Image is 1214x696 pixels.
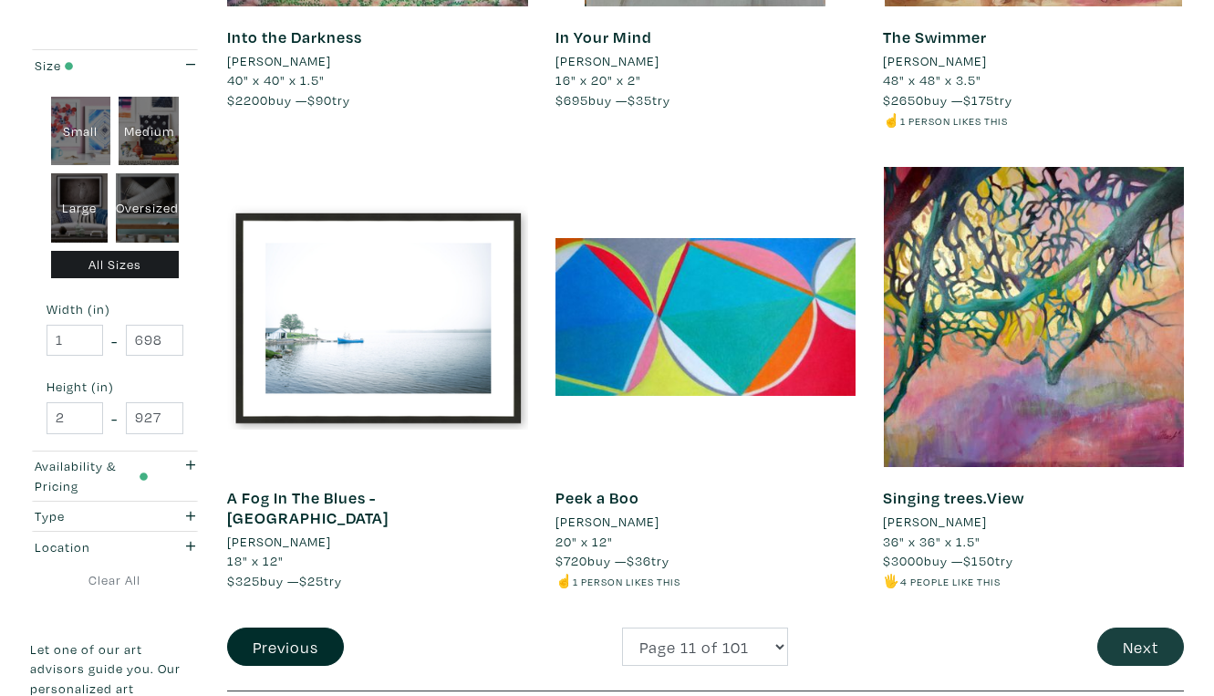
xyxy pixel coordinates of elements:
button: Next [1097,628,1184,667]
button: Previous [227,628,344,667]
li: [PERSON_NAME] [227,51,331,71]
a: [PERSON_NAME] [555,512,856,532]
button: Availability & Pricing [30,452,200,501]
small: 1 person likes this [573,575,680,588]
span: $3000 [883,552,924,569]
a: In Your Mind [555,26,652,47]
li: ☝️ [883,110,1184,130]
small: Height (in) [47,380,183,393]
a: [PERSON_NAME] [883,512,1184,532]
span: 16" x 20" x 2" [555,71,641,88]
span: buy — try [883,552,1013,569]
span: $2200 [227,91,268,109]
span: 48" x 48" x 3.5" [883,71,981,88]
a: [PERSON_NAME] [555,51,856,71]
li: [PERSON_NAME] [555,51,659,71]
span: $36 [627,552,651,569]
span: buy — try [227,91,350,109]
a: [PERSON_NAME] [227,532,528,552]
span: 40" x 40" x 1.5" [227,71,325,88]
a: [PERSON_NAME] [227,51,528,71]
span: buy — try [883,91,1012,109]
a: Peek a Boo [555,487,639,508]
span: - [111,406,118,431]
span: $150 [963,552,995,569]
div: Size [35,56,149,76]
span: 18" x 12" [227,552,284,569]
a: Into the Darkness [227,26,362,47]
span: 20" x 12" [555,533,613,550]
a: A Fog In The Blues - [GEOGRAPHIC_DATA] [227,487,389,528]
span: $25 [299,572,324,589]
small: Width (in) [47,303,183,316]
li: [PERSON_NAME] [883,512,987,532]
div: Small [51,97,111,166]
div: Location [35,537,149,557]
a: Singing trees.View [883,487,1024,508]
span: buy — try [555,91,670,109]
div: Type [35,506,149,526]
li: [PERSON_NAME] [555,512,659,532]
li: [PERSON_NAME] [883,51,987,71]
small: 1 person likes this [900,114,1008,128]
div: Availability & Pricing [35,456,149,495]
span: $175 [963,91,994,109]
div: Oversized [116,173,179,243]
li: ☝️ [555,571,856,591]
span: $90 [307,91,332,109]
span: buy — try [227,572,342,589]
button: Location [30,532,200,562]
a: Clear All [30,570,200,590]
span: - [111,328,118,353]
span: $720 [555,552,587,569]
button: Size [30,50,200,80]
span: $325 [227,572,260,589]
span: $35 [628,91,652,109]
div: Large [51,173,109,243]
span: $2650 [883,91,924,109]
span: buy — try [555,552,669,569]
li: 🖐️ [883,571,1184,591]
div: Medium [119,97,179,166]
span: 36" x 36" x 1.5" [883,533,981,550]
small: 4 people like this [900,575,1001,588]
div: All Sizes [51,251,180,279]
a: [PERSON_NAME] [883,51,1184,71]
a: The Swimmer [883,26,987,47]
button: Type [30,502,200,532]
li: [PERSON_NAME] [227,532,331,552]
span: $695 [555,91,588,109]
